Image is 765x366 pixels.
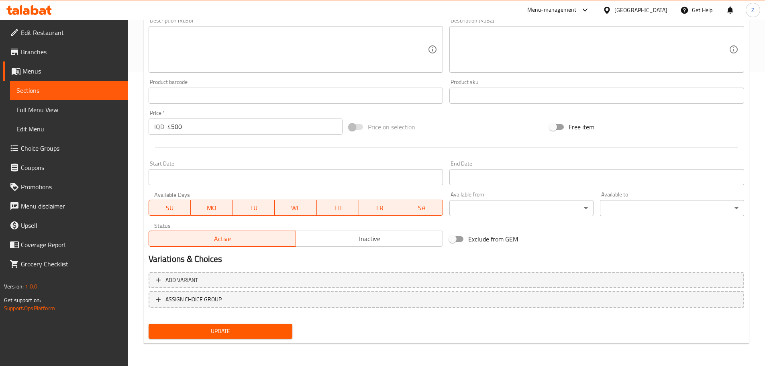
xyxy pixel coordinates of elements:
[362,202,398,214] span: FR
[167,119,343,135] input: Please enter price
[3,196,128,216] a: Menu disclaimer
[152,202,188,214] span: SU
[22,66,121,76] span: Menus
[3,61,128,81] a: Menus
[449,200,594,216] div: ​
[165,275,198,285] span: Add variant
[3,254,128,274] a: Grocery Checklist
[16,105,121,115] span: Full Menu View
[401,200,443,216] button: SA
[278,202,314,214] span: WE
[16,86,121,95] span: Sections
[614,6,667,14] div: [GEOGRAPHIC_DATA]
[194,202,230,214] span: MO
[299,233,440,245] span: Inactive
[16,124,121,134] span: Edit Menu
[468,234,518,244] span: Exclude from GEM
[320,202,356,214] span: TH
[25,281,37,292] span: 1.0.0
[275,200,317,216] button: WE
[4,303,55,313] a: Support.OpsPlatform
[569,122,594,132] span: Free item
[149,88,443,104] input: Please enter product barcode
[21,259,121,269] span: Grocery Checklist
[233,200,275,216] button: TU
[3,235,128,254] a: Coverage Report
[21,182,121,192] span: Promotions
[449,88,744,104] input: Please enter product sku
[10,100,128,119] a: Full Menu View
[191,200,233,216] button: MO
[149,324,293,339] button: Update
[155,326,286,336] span: Update
[751,6,755,14] span: Z
[21,47,121,57] span: Branches
[10,119,128,139] a: Edit Menu
[165,294,222,305] span: ASSIGN CHOICE GROUP
[149,291,744,308] button: ASSIGN CHOICE GROUP
[21,221,121,230] span: Upsell
[296,231,443,247] button: Inactive
[4,295,41,305] span: Get support on:
[3,216,128,235] a: Upsell
[152,233,293,245] span: Active
[21,143,121,153] span: Choice Groups
[21,28,121,37] span: Edit Restaurant
[3,42,128,61] a: Branches
[3,23,128,42] a: Edit Restaurant
[404,202,440,214] span: SA
[359,200,401,216] button: FR
[21,240,121,249] span: Coverage Report
[3,158,128,177] a: Coupons
[149,272,744,288] button: Add variant
[4,281,24,292] span: Version:
[3,177,128,196] a: Promotions
[368,122,415,132] span: Price on selection
[3,139,128,158] a: Choice Groups
[154,122,164,131] p: IQD
[21,163,121,172] span: Coupons
[10,81,128,100] a: Sections
[21,201,121,211] span: Menu disclaimer
[149,231,296,247] button: Active
[149,200,191,216] button: SU
[317,200,359,216] button: TH
[149,253,744,265] h2: Variations & Choices
[236,202,272,214] span: TU
[600,200,744,216] div: ​
[527,5,577,15] div: Menu-management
